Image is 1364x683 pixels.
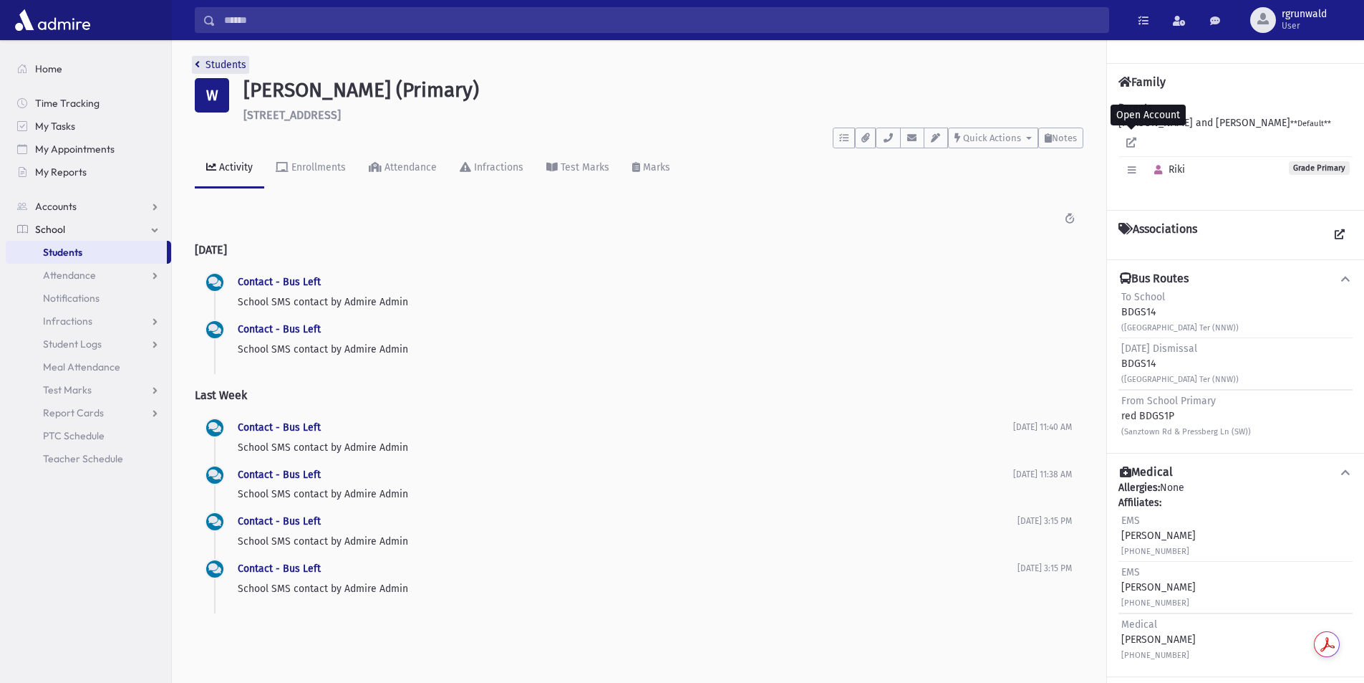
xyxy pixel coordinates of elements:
[6,241,167,264] a: Students
[1289,161,1350,175] span: Grade Primary
[43,406,104,419] span: Report Cards
[1121,617,1196,662] div: [PERSON_NAME]
[289,161,346,173] div: Enrollments
[6,424,171,447] a: PTC Schedule
[195,59,246,71] a: Students
[238,421,321,434] a: Contact - Bus Left
[640,161,670,173] div: Marks
[243,108,1083,122] h6: [STREET_ADDRESS]
[43,246,82,259] span: Students
[35,166,87,178] span: My Reports
[6,287,171,310] a: Notifications
[1121,393,1251,439] div: red BDGS1P
[264,148,357,188] a: Enrollments
[1017,516,1072,526] span: [DATE] 3:15 PM
[1121,565,1196,610] div: [PERSON_NAME]
[6,355,171,378] a: Meal Attendance
[1118,100,1353,199] div: [PERSON_NAME] and [PERSON_NAME]
[1118,497,1161,509] b: Affiliates:
[238,342,1072,357] p: School SMS contact by Admire Admin
[238,487,1013,502] p: School SMS contact by Admire Admin
[1118,75,1166,89] h4: Family
[35,143,115,156] span: My Appointments
[6,378,171,401] a: Test Marks
[1017,563,1072,573] span: [DATE] 3:15 PM
[1121,598,1189,608] small: [PHONE_NUMBER]
[35,120,75,133] span: My Tasks
[1121,513,1196,558] div: [PERSON_NAME]
[216,7,1108,33] input: Search
[1121,341,1239,386] div: BDGS14
[558,161,609,173] div: Test Marks
[6,161,171,183] a: My Reports
[43,360,120,373] span: Meal Attendance
[1118,480,1353,665] div: None
[43,429,105,442] span: PTC Schedule
[1118,465,1353,480] button: Medical
[1121,290,1239,335] div: BDGS14
[1118,482,1160,494] b: Allergies:
[6,218,171,241] a: School
[195,57,246,78] nav: breadcrumb
[243,78,1083,102] h1: [PERSON_NAME] (Primary)
[6,138,171,161] a: My Appointments
[1121,323,1239,333] small: ([GEOGRAPHIC_DATA] Ter (NNW))
[1121,291,1165,303] span: To School
[195,148,264,188] a: Activity
[6,195,171,218] a: Accounts
[1013,469,1072,479] span: [DATE] 11:38 AM
[1121,395,1216,407] span: From School Primary
[238,515,321,527] a: Contact - Bus Left
[1052,133,1077,143] span: Notes
[35,62,62,75] span: Home
[1118,272,1353,287] button: Bus Routes
[1038,128,1083,148] button: Notes
[471,161,523,173] div: Infractions
[357,148,448,188] a: Attendance
[238,323,321,335] a: Contact - Bus Left
[43,292,100,305] span: Notifications
[43,269,96,282] span: Attendance
[6,264,171,287] a: Attendance
[1120,465,1173,480] h4: Medical
[6,401,171,424] a: Report Cards
[1111,105,1186,125] div: Open Account
[1148,163,1185,176] span: Riki
[948,128,1038,148] button: Quick Actions
[535,148,621,188] a: Test Marks
[238,581,1017,596] p: School SMS contact by Admire Admin
[1121,618,1157,631] span: Medical
[238,440,1013,455] p: School SMS contact by Admire Admin
[6,57,171,80] a: Home
[621,148,682,188] a: Marks
[195,78,229,113] div: W
[43,315,92,328] span: Infractions
[448,148,535,188] a: Infractions
[35,200,77,213] span: Accounts
[1013,422,1072,432] span: [DATE] 11:40 AM
[1121,515,1140,527] span: EMS
[11,6,94,34] img: AdmirePro
[6,310,171,333] a: Infractions
[1120,272,1189,287] h4: Bus Routes
[382,161,437,173] div: Attendance
[35,223,65,236] span: School
[238,469,321,481] a: Contact - Bus Left
[35,97,100,110] span: Time Tracking
[6,92,171,115] a: Time Tracking
[43,338,102,350] span: Student Logs
[195,231,1083,268] h2: [DATE]
[195,377,1083,414] h2: Last Week
[1121,375,1239,384] small: ([GEOGRAPHIC_DATA] Ter (NNW))
[1282,20,1327,32] span: User
[216,161,253,173] div: Activity
[238,563,321,575] a: Contact - Bus Left
[1327,222,1353,248] a: View all Associations
[6,447,171,470] a: Teacher Schedule
[1121,427,1251,436] small: (Sanztown Rd & Pressberg Ln (SW))
[6,333,171,355] a: Student Logs
[238,295,1072,310] p: School SMS contact by Admire Admin
[1282,9,1327,20] span: rgrunwald
[963,133,1021,143] span: Quick Actions
[1121,566,1140,578] span: EMS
